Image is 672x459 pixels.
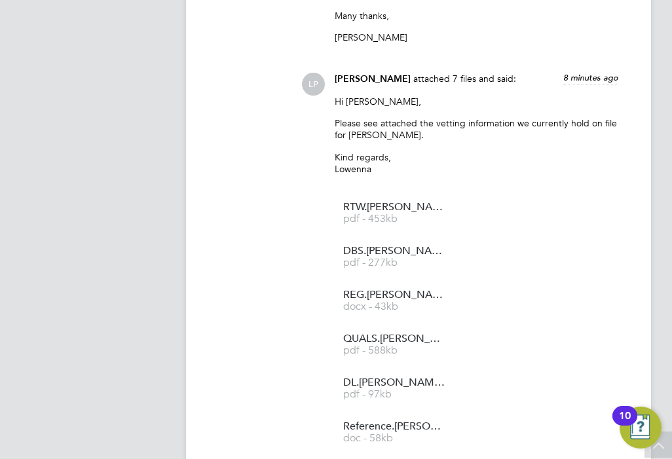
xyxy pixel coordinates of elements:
[335,73,411,84] span: [PERSON_NAME]
[343,422,448,431] span: Reference.[PERSON_NAME]%20Moore.Chelmsford%20College.[DATE]-Jul2025%[DATE]-[DATE]
[335,10,618,22] p: Many thanks,
[343,290,448,300] span: REG.[PERSON_NAME]%20Moore.OPdocx
[343,214,448,224] span: pdf - 453kb
[343,202,448,212] span: RTW.[PERSON_NAME]%20Moore.OP
[619,416,631,433] div: 10
[343,334,448,344] span: QUALS.[PERSON_NAME]%20Moore.OP
[620,407,662,449] button: Open Resource Center, 10 new notifications
[343,202,448,224] a: RTW.[PERSON_NAME]%20Moore.OP pdf - 453kb
[343,378,448,388] span: DL.[PERSON_NAME]%20Moore.OP
[335,151,618,175] p: Kind regards, Lowenna
[343,390,448,399] span: pdf - 97kb
[302,73,325,96] span: LP
[343,334,448,356] a: QUALS.[PERSON_NAME]%20Moore.OP pdf - 588kb
[343,302,448,312] span: docx - 43kb
[343,290,448,312] a: REG.[PERSON_NAME]%20Moore.OPdocx docx - 43kb
[343,378,448,399] a: DL.[PERSON_NAME]%20Moore.OP pdf - 97kb
[335,31,618,43] p: [PERSON_NAME]
[343,433,448,443] span: doc - 58kb
[563,72,618,83] span: 8 minutes ago
[343,422,448,443] a: Reference.[PERSON_NAME]%20Moore.Chelmsford%20College.[DATE]-Jul2025%[DATE]-[DATE] doc - 58kb
[343,246,448,256] span: DBS.[PERSON_NAME]%20Moore.OPpdf
[413,73,516,84] span: attached 7 files and said:
[343,346,448,356] span: pdf - 588kb
[343,246,448,268] a: DBS.[PERSON_NAME]%20Moore.OPpdf pdf - 277kb
[335,96,618,107] p: Hi [PERSON_NAME],
[343,258,448,268] span: pdf - 277kb
[335,117,618,141] p: Please see attached the vetting information we currently hold on file for [PERSON_NAME].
